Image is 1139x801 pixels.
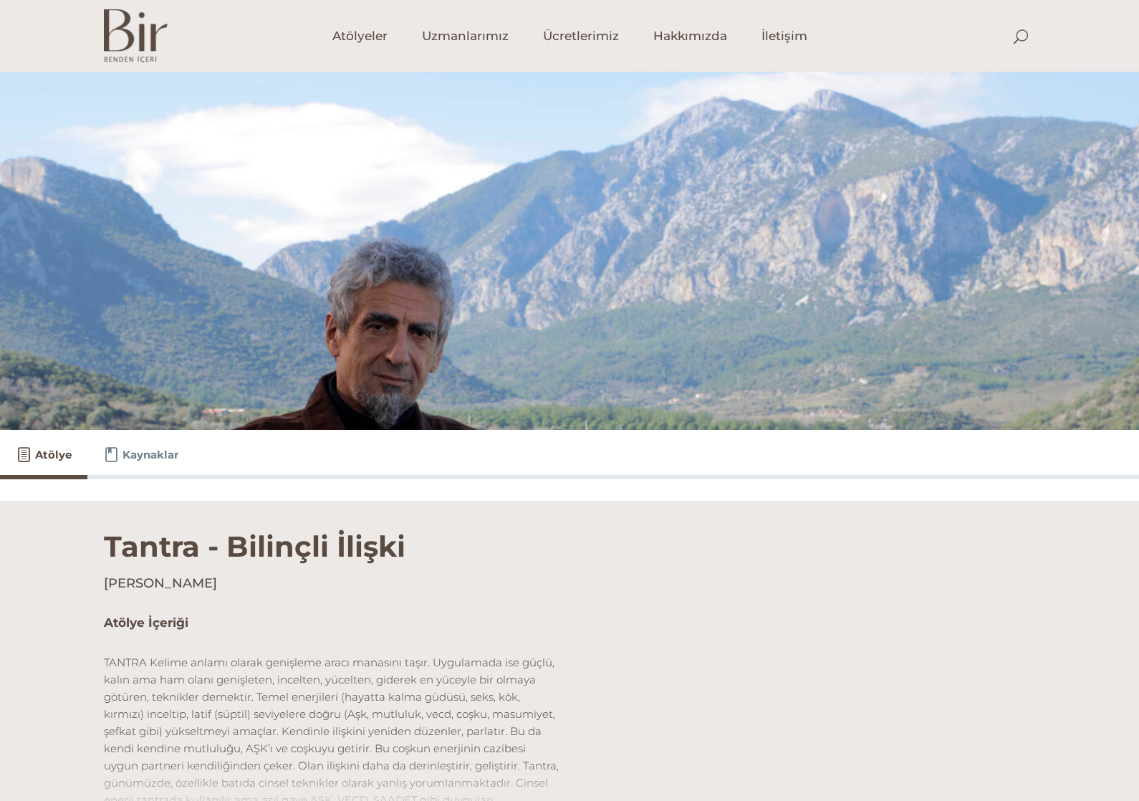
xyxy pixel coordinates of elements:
span: Atölye [35,446,72,464]
span: Ücretlerimiz [543,28,619,44]
h4: [PERSON_NAME] [104,575,1035,593]
span: Uzmanlarımız [422,28,509,44]
h5: Atölye İçeriği [104,614,559,633]
span: İletişim [761,28,807,44]
span: Hakkımızda [653,28,727,44]
h1: Tantra - Bilinçli İlişki [104,501,1035,564]
span: Kaynaklar [122,446,178,464]
span: Atölyeler [332,28,388,44]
